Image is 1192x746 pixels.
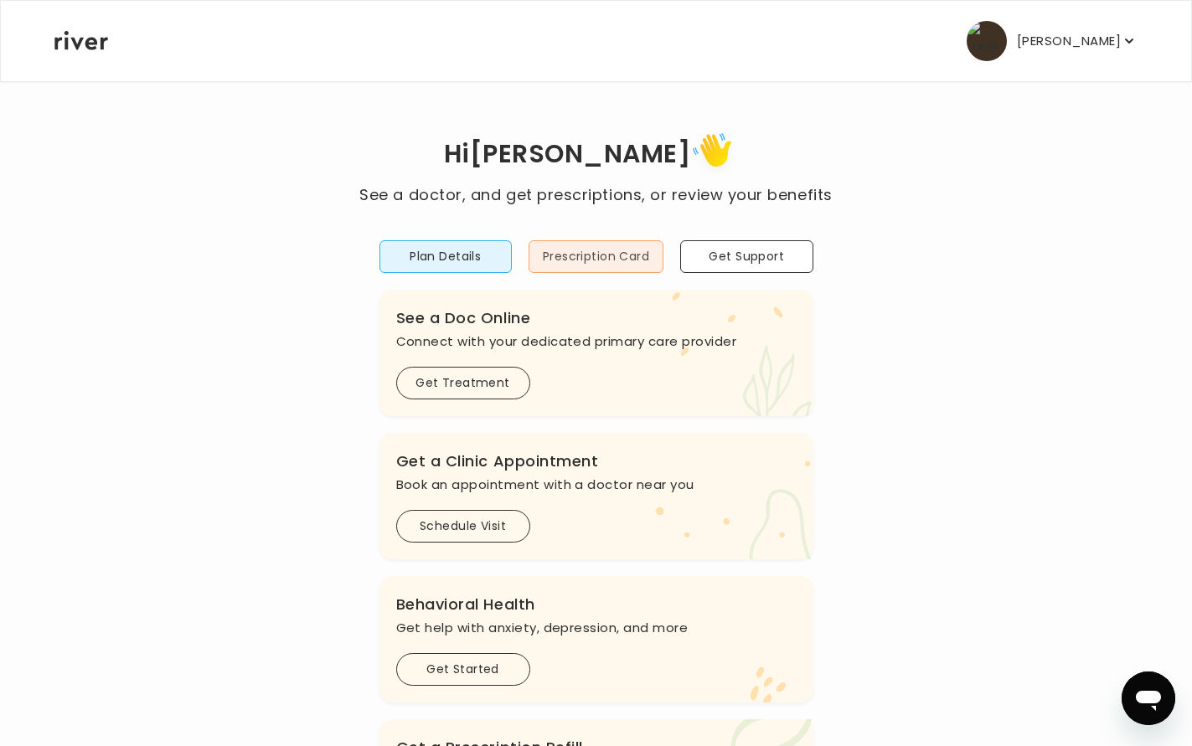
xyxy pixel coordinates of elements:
button: Schedule Visit [396,510,530,543]
button: user avatar[PERSON_NAME] [967,21,1138,61]
img: user avatar [967,21,1007,61]
button: Plan Details [379,240,512,273]
p: Get help with anxiety, depression, and more [396,616,797,640]
p: [PERSON_NAME] [1017,29,1121,53]
iframe: Button to launch messaging window [1122,671,1175,725]
button: Get Started [396,653,530,686]
button: Prescription Card [529,240,663,273]
h3: Get a Clinic Appointment [396,450,797,473]
p: Connect with your dedicated primary care provider [396,330,797,353]
p: Book an appointment with a doctor near you [396,473,797,496]
button: Get Support [680,240,813,273]
p: See a doctor, and get prescriptions, or review your benefits [359,183,832,207]
h1: Hi [PERSON_NAME] [359,127,832,183]
h3: Behavioral Health [396,593,797,616]
button: Get Treatment [396,367,530,399]
h3: See a Doc Online [396,306,797,330]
